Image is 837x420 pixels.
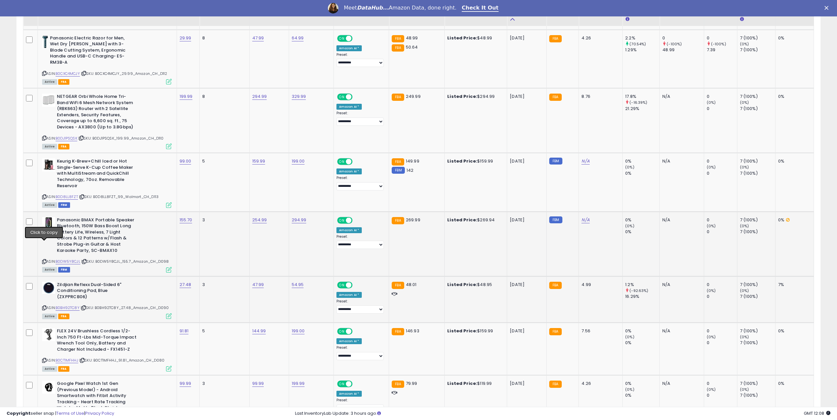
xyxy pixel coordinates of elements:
small: FBA [392,328,404,335]
div: 0 [707,158,737,164]
a: 294.99 [292,217,307,223]
span: FBA [58,366,69,372]
small: FBA [549,35,561,42]
div: ASIN: [42,282,172,318]
b: Listed Price: [447,93,477,99]
a: B0BH92TC8Y [56,305,80,311]
div: $159.99 [447,328,502,334]
b: Listed Price: [447,328,477,334]
div: 0 [707,94,737,99]
a: B0DW5Y8CJL [56,259,80,264]
div: Preset: [336,176,384,190]
a: 99.99 [252,380,264,387]
span: ON [338,159,346,165]
div: Close [825,6,831,10]
div: $119.99 [447,381,502,387]
div: 0% [625,170,659,176]
div: ASIN: [42,328,172,371]
div: 7 (100%) [740,340,775,346]
a: B0CT1MFHHJ [56,358,78,363]
div: $159.99 [447,158,502,164]
a: 155.70 [180,217,192,223]
span: 142 [406,167,413,173]
div: Amazon AI * [336,104,362,110]
div: Preset: [336,234,384,249]
span: All listings currently available for purchase on Amazon [42,366,57,372]
span: OFF [351,217,362,223]
div: 7 (100%) [740,328,775,334]
div: ASIN: [42,94,172,148]
a: B0D8LL8FZT [56,194,78,200]
div: 7.56 [581,328,617,334]
a: 47.99 [252,35,264,41]
div: 7 (100%) [740,35,775,41]
small: (0%) [740,165,749,170]
small: (-16.39%) [629,100,647,105]
small: (0%) [707,288,716,293]
a: 144.99 [252,328,266,334]
small: (0%) [625,387,634,392]
div: ASIN: [42,35,172,84]
div: Preset: [336,53,384,67]
div: 0 [707,328,737,334]
div: seller snap | | [7,410,114,417]
div: 4.26 [581,381,617,387]
span: ON [338,381,346,387]
b: Listed Price: [447,380,477,387]
div: 3 [202,381,244,387]
div: 7% [778,282,809,288]
small: (-92.63%) [629,288,648,293]
span: All listings currently available for purchase on Amazon [42,79,57,85]
small: (0%) [625,165,634,170]
div: 7 (100%) [740,282,775,288]
small: FBA [392,158,404,166]
div: 7 (100%) [740,217,775,223]
small: (0%) [740,223,749,229]
div: $294.99 [447,94,502,99]
span: All listings currently available for purchase on Amazon [42,267,57,273]
small: Days In Stock. [740,16,744,22]
div: 0% [625,158,659,164]
div: N/A [662,217,699,223]
img: 41xs7xI0WjL._SL40_.jpg [42,282,55,294]
b: Keurig K-Brew+Chill Iced or Hot Single-Serve K-Cup Coffee Maker with MultiStream and QuickChill T... [57,158,137,190]
div: Amazon AI * [336,227,362,233]
small: (70.54%) [629,41,646,47]
a: Terms of Use [56,410,84,416]
span: 269.99 [406,217,420,223]
b: Listed Price: [447,217,477,223]
small: (0%) [707,223,716,229]
small: Avg BB Share. [625,16,629,22]
div: 4.26 [581,35,617,41]
div: 0% [625,229,659,235]
div: 0 [707,217,737,223]
small: FBA [392,381,404,388]
small: FBA [549,94,561,101]
small: FBA [549,381,561,388]
b: Panasonic BMAX Portable Speaker Bluetooth, 150W Bass Boost Long Battery Life, Wireless, 7 Light C... [57,217,137,255]
div: 0 [707,294,737,299]
span: | SKU: B0DJ1PSQSK_199.99_Amazon_CH_D110 [78,136,164,141]
div: 7 (100%) [740,229,775,235]
div: 48.99 [662,47,703,53]
span: 48.99 [406,35,418,41]
div: Preset: [336,398,384,413]
div: 16.29% [625,294,659,299]
div: ASIN: [42,158,172,207]
span: | SKU: B0DW5Y8CJL_155.7_Amazon_CH_D098 [81,259,169,264]
a: B0DJ1PSQSK [56,136,77,141]
div: 0% [778,35,809,41]
div: 0 [707,35,737,41]
div: 0% [778,94,809,99]
b: Listed Price: [447,281,477,288]
small: (0%) [740,100,749,105]
a: 64.99 [292,35,304,41]
img: 31-73qmffqL._SL40_.jpg [42,381,55,394]
div: N/A [662,328,699,334]
div: N/A [662,94,699,99]
span: ON [338,329,346,334]
span: | SKU: B0BH92TC8Y_27.48_Amazon_CH_D090 [81,305,169,310]
span: 50.64 [406,44,418,50]
span: FBA [58,144,69,149]
span: | SKU: B0D8LL8FZT_99_Walmart_CH_D113 [79,194,159,199]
